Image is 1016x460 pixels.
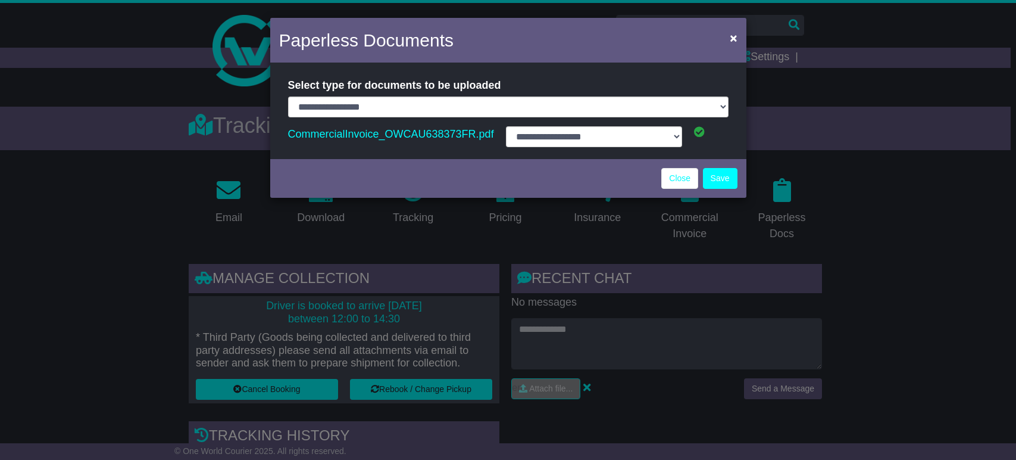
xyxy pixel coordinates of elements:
[730,31,737,45] span: ×
[288,125,494,143] a: CommercialInvoice_OWCAU638373FR.pdf
[661,168,698,189] a: Close
[724,26,743,50] button: Close
[279,27,454,54] h4: Paperless Documents
[288,74,501,97] label: Select type for documents to be uploaded
[703,168,737,189] button: Save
